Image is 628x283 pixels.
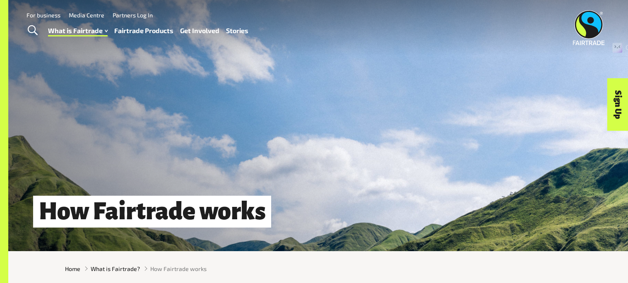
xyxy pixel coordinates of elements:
[91,264,140,273] a: What is Fairtrade?
[48,25,108,37] a: What is Fairtrade
[33,196,271,228] h1: How Fairtrade works
[26,12,60,19] a: For business
[69,12,104,19] a: Media Centre
[180,25,219,37] a: Get Involved
[113,12,153,19] a: Partners Log In
[150,264,207,273] span: How Fairtrade works
[22,20,43,41] a: Toggle Search
[65,264,80,273] a: Home
[114,25,173,37] a: Fairtrade Products
[226,25,248,37] a: Stories
[573,10,605,45] img: Fairtrade Australia New Zealand logo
